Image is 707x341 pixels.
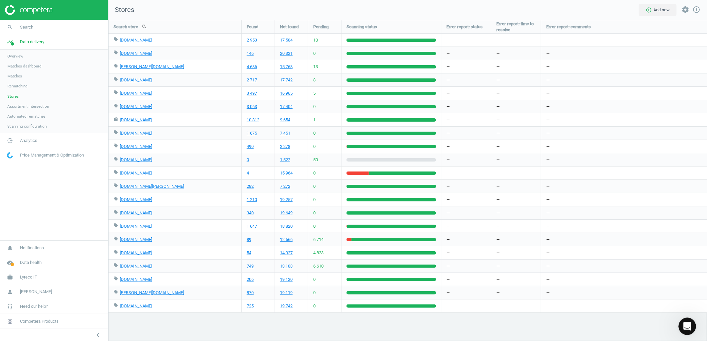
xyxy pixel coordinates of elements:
[114,196,118,201] i: local_offer
[496,51,500,57] span: —
[7,124,47,129] span: Scanning configuration
[313,130,316,136] span: 0
[4,134,16,147] i: pie_chart_outlined
[280,223,293,229] a: 18 820
[441,100,491,113] div: —
[20,24,33,30] span: Search
[546,24,591,30] span: Error report: comments
[280,37,293,43] a: 17 504
[20,274,37,280] span: Lyreco IT
[120,264,152,269] a: [DOMAIN_NAME]
[541,246,707,259] div: —
[280,250,293,256] a: 14 927
[496,290,500,296] span: —
[496,104,500,110] span: —
[7,63,42,69] span: Matches dashboard
[313,237,324,243] span: 6 714
[109,20,241,33] div: Search store
[104,3,117,15] button: Home
[247,290,254,296] a: 870
[313,223,316,229] span: 0
[114,276,118,281] i: local_offer
[541,153,707,166] div: —
[247,303,254,309] a: 725
[20,39,44,45] span: Data delivery
[441,113,491,126] div: —
[114,250,118,254] i: local_offer
[441,206,491,219] div: —
[4,285,16,298] i: person
[313,144,316,150] span: 0
[114,63,118,68] i: local_offer
[120,184,184,189] a: [DOMAIN_NAME][PERSON_NAME]
[90,331,106,339] button: chevron_left
[280,77,293,83] a: 17 742
[114,50,118,55] i: local_offer
[20,318,59,324] span: Competera Products
[120,77,152,82] a: [DOMAIN_NAME]
[114,215,125,226] button: Send a message…
[114,236,118,241] i: local_offer
[4,271,16,284] i: work
[120,303,152,308] a: [DOMAIN_NAME]
[441,299,491,312] div: —
[541,60,707,73] div: —
[120,117,152,122] a: [DOMAIN_NAME]
[313,277,316,283] span: 0
[38,4,48,14] img: Profile image for Tetiana
[280,24,299,30] span: Not found
[541,140,707,153] div: —
[247,157,249,163] a: 0
[56,8,82,15] p: A few hours
[541,100,707,113] div: —
[7,73,22,79] span: Matches
[541,73,707,86] div: —
[247,104,257,110] a: 3 063
[138,21,151,32] button: search
[120,157,152,162] a: [DOMAIN_NAME]
[541,260,707,273] div: —
[280,130,290,136] a: 7 451
[114,263,118,268] i: local_offer
[441,127,491,140] div: —
[247,263,254,269] a: 749
[114,183,118,188] i: local_offer
[280,197,293,203] a: 19 257
[639,4,677,16] button: add_circle_outlineAdd new
[496,157,500,163] span: —
[247,117,259,123] a: 10 812
[247,210,254,216] a: 340
[280,157,290,163] a: 1 522
[20,289,52,295] span: [PERSON_NAME]
[114,37,118,42] i: local_offer
[496,183,500,189] span: —
[541,47,707,60] div: —
[247,24,258,30] span: Found
[280,64,293,70] a: 15 768
[114,223,118,228] i: local_offer
[441,153,491,166] div: —
[4,242,16,254] i: notifications
[247,237,251,243] a: 89
[496,210,500,216] span: —
[19,4,30,14] img: Profile image for Mariia
[313,64,318,70] span: 13
[247,250,251,256] a: 54
[541,220,707,233] div: —
[120,224,152,229] a: [DOMAIN_NAME]
[441,167,491,179] div: —
[441,246,491,259] div: —
[446,24,483,30] span: Error report: status
[7,104,49,109] span: Assortment intersection
[441,60,491,73] div: —
[114,103,118,108] i: local_offer
[313,77,316,83] span: 8
[692,6,700,14] a: info_outline
[441,220,491,233] div: —
[20,245,44,251] span: Notifications
[120,210,152,215] a: [DOMAIN_NAME]
[114,117,118,121] i: local_mall
[7,54,23,59] span: Overview
[108,5,134,15] span: Stores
